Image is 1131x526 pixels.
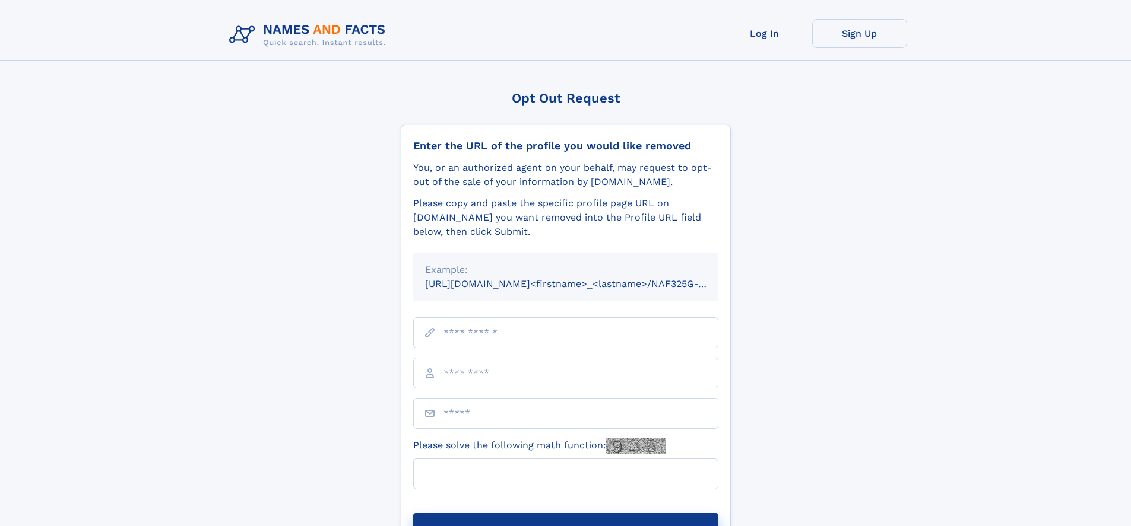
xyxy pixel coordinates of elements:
[401,91,731,106] div: Opt Out Request
[413,139,718,152] div: Enter the URL of the profile you would like removed
[413,196,718,239] div: Please copy and paste the specific profile page URL on [DOMAIN_NAME] you want removed into the Pr...
[413,438,666,454] label: Please solve the following math function:
[413,161,718,189] div: You, or an authorized agent on your behalf, may request to opt-out of the sale of your informatio...
[717,19,812,48] a: Log In
[425,278,741,289] small: [URL][DOMAIN_NAME]<firstname>_<lastname>/NAF325G-xxxxxxxx
[812,19,907,48] a: Sign Up
[224,19,395,51] img: Logo Names and Facts
[425,263,707,277] div: Example:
